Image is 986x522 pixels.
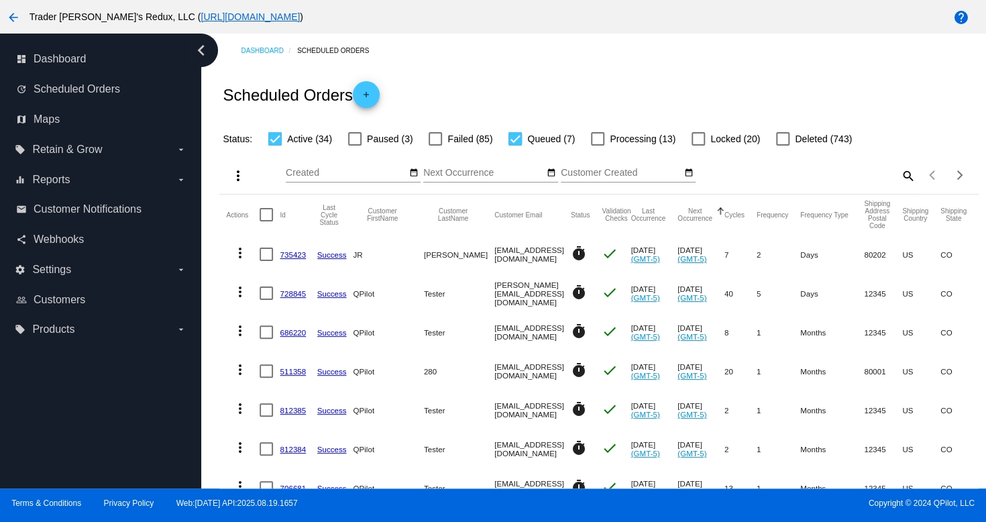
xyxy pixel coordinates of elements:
[677,293,706,302] a: (GMT-5)
[358,90,374,106] mat-icon: add
[610,131,675,147] span: Processing (13)
[677,235,724,274] mat-cell: [DATE]
[631,488,659,497] a: (GMT-5)
[940,468,979,507] mat-cell: CO
[757,468,800,507] mat-cell: 1
[571,479,587,495] mat-icon: timer
[940,352,979,390] mat-cell: CO
[940,390,979,429] mat-cell: CO
[527,131,575,147] span: Queued (7)
[795,131,852,147] span: Deleted (743)
[800,352,864,390] mat-cell: Months
[724,429,757,468] mat-cell: 2
[864,274,902,313] mat-cell: 12345
[902,207,928,222] button: Change sorting for ShippingCountry
[757,429,800,468] mat-cell: 1
[15,324,25,335] i: local_offer
[424,235,494,274] mat-cell: [PERSON_NAME]
[864,429,902,468] mat-cell: 12345
[631,410,659,419] a: (GMT-5)
[286,168,406,178] input: Created
[864,468,902,507] mat-cell: 12345
[800,468,864,507] mat-cell: Months
[494,390,571,429] mat-cell: [EMAIL_ADDRESS][DOMAIN_NAME]
[631,313,677,352] mat-cell: [DATE]
[677,449,706,458] a: (GMT-5)
[571,401,587,417] mat-icon: timer
[353,235,423,274] mat-cell: JR
[190,40,212,61] i: chevron_left
[724,352,757,390] mat-cell: 20
[280,445,306,454] a: 812384
[15,264,25,275] i: settings
[104,499,154,508] a: Privacy Policy
[280,250,306,259] a: 735423
[602,401,618,417] mat-icon: check
[684,168,694,178] mat-icon: date_range
[231,323,248,339] mat-icon: more_vert
[677,488,706,497] a: (GMT-5)
[231,478,248,494] mat-icon: more_vert
[677,313,724,352] mat-cell: [DATE]
[677,352,724,390] mat-cell: [DATE]
[631,371,659,380] a: (GMT-5)
[424,352,494,390] mat-cell: 280
[317,406,347,415] a: Success
[631,468,677,507] mat-cell: [DATE]
[677,410,706,419] a: (GMT-5)
[902,468,940,507] mat-cell: US
[631,254,659,263] a: (GMT-5)
[317,289,347,298] a: Success
[34,294,85,306] span: Customers
[353,429,423,468] mat-cell: QPilot
[16,84,27,95] i: update
[280,289,306,298] a: 728845
[902,313,940,352] mat-cell: US
[494,211,542,219] button: Change sorting for CustomerEmail
[631,274,677,313] mat-cell: [DATE]
[571,284,587,301] mat-icon: timer
[631,235,677,274] mat-cell: [DATE]
[16,48,186,70] a: dashboard Dashboard
[677,390,724,429] mat-cell: [DATE]
[494,468,571,507] mat-cell: [EMAIL_ADDRESS][DOMAIN_NAME]
[631,293,659,302] a: (GMT-5)
[571,362,587,378] mat-icon: timer
[902,352,940,390] mat-cell: US
[30,11,303,22] span: Trader [PERSON_NAME]'s Redux, LLC ( )
[317,445,347,454] a: Success
[317,328,347,337] a: Success
[16,109,186,130] a: map Maps
[353,313,423,352] mat-cell: QPilot
[677,207,712,222] button: Change sorting for NextOccurrenceUtc
[16,79,186,100] a: update Scheduled Orders
[353,390,423,429] mat-cell: QPilot
[176,264,186,275] i: arrow_drop_down
[317,250,347,259] a: Success
[367,131,413,147] span: Paused (3)
[353,207,411,222] button: Change sorting for CustomerFirstName
[280,484,306,492] a: 706681
[724,211,745,219] button: Change sorting for Cycles
[940,274,979,313] mat-cell: CO
[920,162,946,189] button: Previous page
[34,83,120,95] span: Scheduled Orders
[353,274,423,313] mat-cell: QPilot
[571,211,590,219] button: Change sorting for Status
[176,499,298,508] a: Web:[DATE] API:2025.08.19.1657
[940,235,979,274] mat-cell: CO
[724,235,757,274] mat-cell: 7
[15,174,25,185] i: equalizer
[424,429,494,468] mat-cell: Tester
[602,479,618,495] mat-icon: check
[353,468,423,507] mat-cell: QPilot
[602,284,618,301] mat-icon: check
[757,352,800,390] mat-cell: 1
[902,429,940,468] mat-cell: US
[902,235,940,274] mat-cell: US
[864,235,902,274] mat-cell: 80202
[677,468,724,507] mat-cell: [DATE]
[631,352,677,390] mat-cell: [DATE]
[940,313,979,352] mat-cell: CO
[32,144,102,156] span: Retain & Grow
